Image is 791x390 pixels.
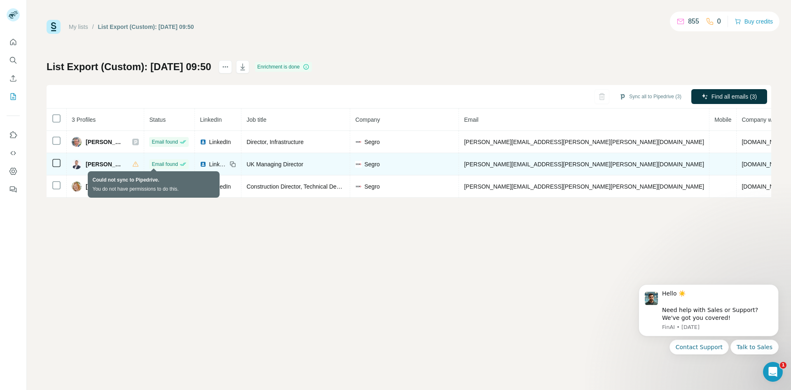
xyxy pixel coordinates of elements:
button: Search [7,53,20,68]
button: actions [219,60,232,73]
img: company-logo [355,183,362,190]
div: Enrichment is done [255,62,312,72]
li: / [92,23,94,31]
button: Enrich CSV [7,71,20,86]
img: LinkedIn logo [200,139,206,145]
span: [PERSON_NAME] [86,160,124,168]
a: My lists [69,24,88,30]
button: Use Surfe API [7,146,20,161]
h1: List Export (Custom): [DATE] 09:50 [47,60,211,73]
span: [PERSON_NAME][EMAIL_ADDRESS][PERSON_NAME][PERSON_NAME][DOMAIN_NAME] [464,183,704,190]
img: company-logo [355,161,362,168]
span: Company [355,116,380,123]
span: 1 [780,362,786,369]
img: Avatar [72,159,82,169]
span: LinkedIn [209,160,227,168]
iframe: Intercom notifications message [626,274,791,386]
span: [DOMAIN_NAME] [742,161,788,168]
span: Segro [364,160,379,168]
button: Dashboard [7,164,20,179]
iframe: Intercom live chat [763,362,783,382]
span: Email found [152,138,178,146]
button: Feedback [7,182,20,197]
img: Surfe Logo [47,20,61,34]
span: Email found [152,183,178,190]
span: Mobile [714,116,731,123]
img: LinkedIn logo [200,183,206,190]
p: 855 [688,17,699,26]
span: Find all emails (3) [711,92,757,101]
span: 3 Profiles [72,116,96,123]
button: Use Surfe on LinkedIn [7,128,20,142]
span: Construction Director, Technical Development [246,183,363,190]
span: [DOMAIN_NAME] [742,139,788,145]
div: List Export (Custom): [DATE] 09:50 [98,23,194,31]
img: Avatar [72,137,82,147]
span: UK Managing Director [246,161,303,168]
img: LinkedIn logo [200,161,206,168]
button: Find all emails (3) [691,89,767,104]
img: Avatar [72,182,82,191]
span: [DOMAIN_NAME] [742,183,788,190]
span: LinkedIn [200,116,222,123]
span: Director, Infrastructure [246,139,304,145]
button: Buy credits [735,16,773,27]
span: [PERSON_NAME] [86,138,124,146]
button: My lists [7,89,20,104]
span: Status [149,116,166,123]
span: [PERSON_NAME] [86,182,124,191]
span: Job title [246,116,266,123]
span: Email found [152,161,178,168]
span: Segro [364,182,379,191]
span: Segro [364,138,379,146]
button: Quick start [7,35,20,50]
span: [PERSON_NAME][EMAIL_ADDRESS][PERSON_NAME][PERSON_NAME][DOMAIN_NAME] [464,139,704,145]
span: [PERSON_NAME][EMAIL_ADDRESS][PERSON_NAME][PERSON_NAME][DOMAIN_NAME] [464,161,704,168]
span: LinkedIn [209,182,231,191]
span: Company website [742,116,787,123]
button: Sync all to Pipedrive (3) [613,90,687,103]
img: company-logo [355,139,362,145]
p: 0 [717,17,721,26]
span: LinkedIn [209,138,231,146]
span: Email [464,116,478,123]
